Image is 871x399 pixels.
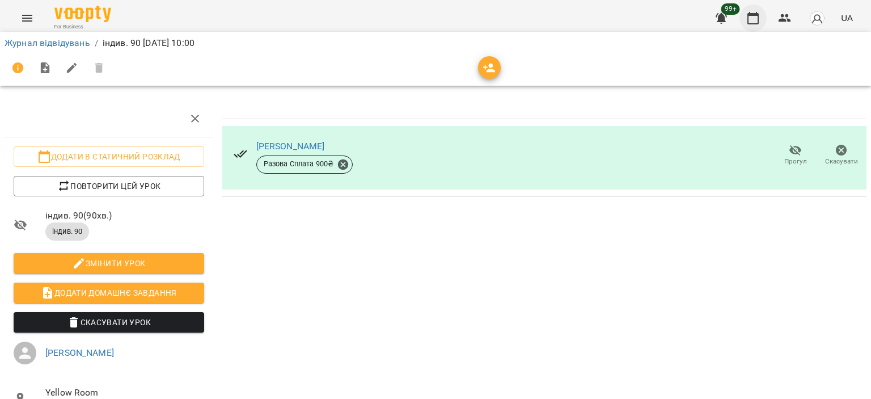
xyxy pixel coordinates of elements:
[784,157,807,166] span: Прогул
[14,253,204,274] button: Змінити урок
[95,36,98,50] li: /
[825,157,858,166] span: Скасувати
[841,12,853,24] span: UA
[23,286,195,300] span: Додати домашнє завдання
[257,159,341,169] span: Разова Сплата 900 ₴
[23,316,195,329] span: Скасувати Урок
[45,226,89,237] span: індив. 90
[54,23,111,31] span: For Business
[14,5,41,32] button: Menu
[23,150,195,163] span: Додати в статичний розклад
[772,140,818,171] button: Прогул
[23,179,195,193] span: Повторити цей урок
[256,141,325,152] a: [PERSON_NAME]
[45,209,204,222] span: індив. 90 ( 90 хв. )
[45,347,114,358] a: [PERSON_NAME]
[721,3,740,15] span: 99+
[54,6,111,22] img: Voopty Logo
[14,283,204,303] button: Додати домашнє завдання
[836,7,857,28] button: UA
[818,140,864,171] button: Скасувати
[23,257,195,270] span: Змінити урок
[5,36,866,50] nav: breadcrumb
[14,146,204,167] button: Додати в статичний розклад
[5,37,90,48] a: Журнал відвідувань
[809,10,825,26] img: avatar_s.png
[256,156,353,174] div: Разова Сплата 900₴
[103,36,195,50] p: індив. 90 [DATE] 10:00
[14,176,204,196] button: Повторити цей урок
[14,312,204,333] button: Скасувати Урок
